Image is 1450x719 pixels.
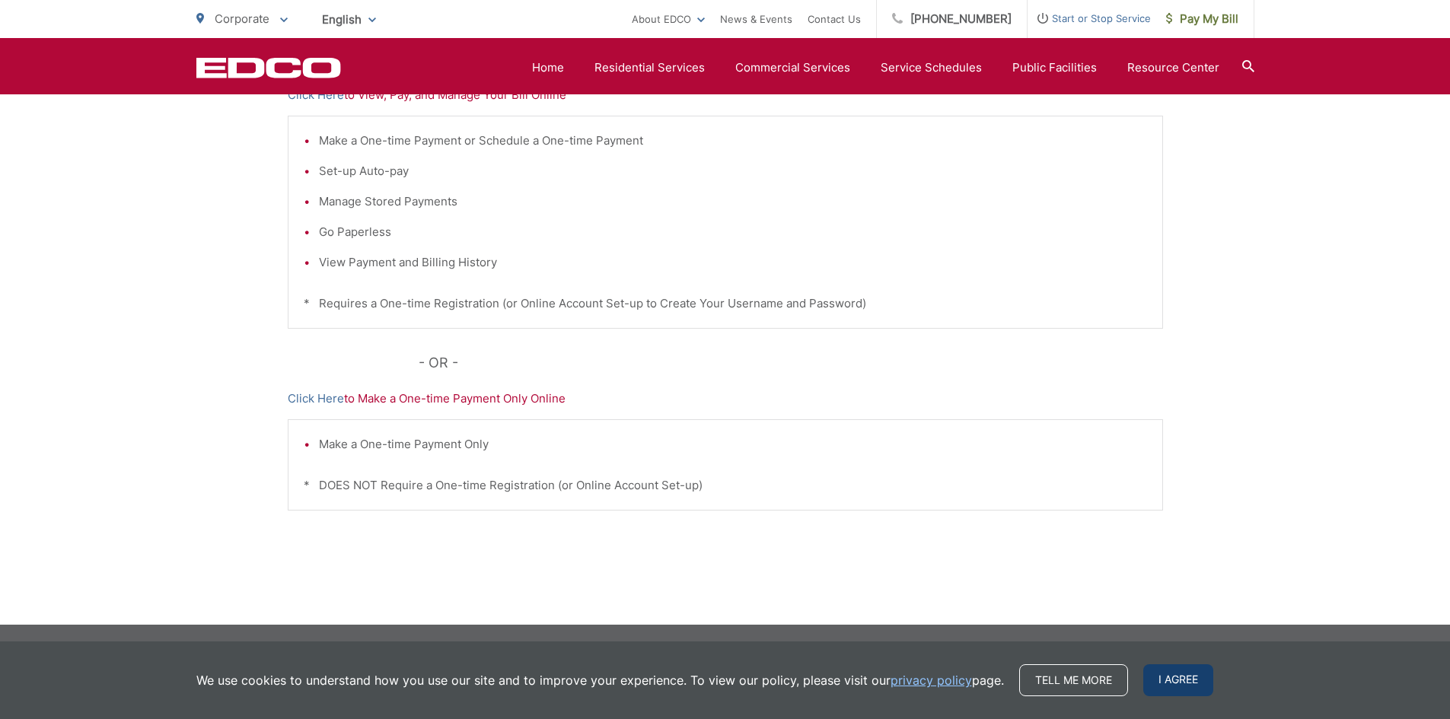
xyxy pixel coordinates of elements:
[215,11,269,26] span: Corporate
[304,476,1147,495] p: * DOES NOT Require a One-time Registration (or Online Account Set-up)
[196,671,1004,689] p: We use cookies to understand how you use our site and to improve your experience. To view our pol...
[735,59,850,77] a: Commercial Services
[419,352,1163,374] p: - OR -
[1012,59,1097,77] a: Public Facilities
[319,132,1147,150] li: Make a One-time Payment or Schedule a One-time Payment
[808,10,861,28] a: Contact Us
[1166,10,1238,28] span: Pay My Bill
[1127,59,1219,77] a: Resource Center
[288,86,344,104] a: Click Here
[288,390,1163,408] p: to Make a One-time Payment Only Online
[319,223,1147,241] li: Go Paperless
[594,59,705,77] a: Residential Services
[1019,664,1128,696] a: Tell me more
[891,671,972,689] a: privacy policy
[532,59,564,77] a: Home
[288,86,1163,104] p: to View, Pay, and Manage Your Bill Online
[319,435,1147,453] li: Make a One-time Payment Only
[632,10,705,28] a: About EDCO
[319,253,1147,272] li: View Payment and Billing History
[311,6,387,33] span: English
[319,192,1147,211] li: Manage Stored Payments
[288,390,344,408] a: Click Here
[304,294,1147,313] p: * Requires a One-time Registration (or Online Account Set-up to Create Your Username and Password)
[196,57,341,78] a: EDCD logo. Return to the homepage.
[319,162,1147,180] li: Set-up Auto-pay
[720,10,792,28] a: News & Events
[881,59,982,77] a: Service Schedules
[1143,664,1213,696] span: I agree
